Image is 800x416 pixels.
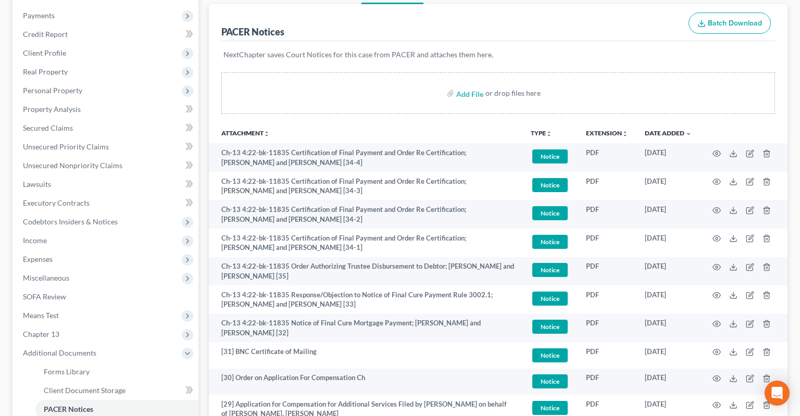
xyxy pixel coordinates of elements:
[23,105,81,114] span: Property Analysis
[23,161,122,170] span: Unsecured Nonpriority Claims
[532,178,568,192] span: Notice
[23,255,53,263] span: Expenses
[531,261,569,279] a: Notice
[264,131,270,137] i: unfold_more
[532,320,568,334] span: Notice
[23,330,59,338] span: Chapter 13
[23,67,68,76] span: Real Property
[485,88,541,98] div: or drop files here
[209,143,522,172] td: Ch-13 4:22-bk-11835 Certification of Final Payment and Order Re Certification; [PERSON_NAME] and ...
[622,131,628,137] i: unfold_more
[209,172,522,200] td: Ch-13 4:22-bk-11835 Certification of Final Payment and Order Re Certification; [PERSON_NAME] and ...
[15,175,198,194] a: Lawsuits
[44,405,93,413] span: PACER Notices
[15,100,198,119] a: Property Analysis
[23,142,109,151] span: Unsecured Priority Claims
[23,180,51,188] span: Lawsuits
[532,348,568,362] span: Notice
[531,318,569,335] a: Notice
[531,290,569,307] a: Notice
[221,26,284,38] div: PACER Notices
[636,369,700,395] td: [DATE]
[15,194,198,212] a: Executory Contracts
[531,347,569,364] a: Notice
[531,373,569,390] a: Notice
[636,143,700,172] td: [DATE]
[23,198,90,207] span: Executory Contracts
[636,229,700,257] td: [DATE]
[35,362,198,381] a: Forms Library
[44,367,90,376] span: Forms Library
[23,86,82,95] span: Personal Property
[578,369,636,395] td: PDF
[578,172,636,200] td: PDF
[532,206,568,220] span: Notice
[209,229,522,257] td: Ch-13 4:22-bk-11835 Certification of Final Payment and Order Re Certification; [PERSON_NAME] and ...
[23,30,68,39] span: Credit Report
[636,172,700,200] td: [DATE]
[23,236,47,245] span: Income
[209,200,522,229] td: Ch-13 4:22-bk-11835 Certification of Final Payment and Order Re Certification; [PERSON_NAME] and ...
[23,292,66,301] span: SOFA Review
[532,149,568,163] span: Notice
[23,311,59,320] span: Means Test
[531,177,569,194] a: Notice
[578,257,636,286] td: PDF
[532,235,568,249] span: Notice
[578,314,636,343] td: PDF
[23,48,66,57] span: Client Profile
[685,131,692,137] i: expand_more
[15,156,198,175] a: Unsecured Nonpriority Claims
[531,130,552,137] button: TYPEunfold_more
[209,342,522,369] td: [31] BNC Certificate of Mailing
[532,292,568,306] span: Notice
[209,314,522,343] td: Ch-13 4:22-bk-11835 Notice of Final Cure Mortgage Payment; [PERSON_NAME] and [PERSON_NAME] [32]
[645,129,692,137] a: Date Added expand_more
[223,49,773,60] p: NextChapter saves Court Notices for this case from PACER and attaches them here.
[578,342,636,369] td: PDF
[532,374,568,388] span: Notice
[636,314,700,343] td: [DATE]
[578,200,636,229] td: PDF
[765,381,790,406] div: Open Intercom Messenger
[532,401,568,415] span: Notice
[636,257,700,286] td: [DATE]
[531,148,569,165] a: Notice
[532,263,568,277] span: Notice
[708,19,762,28] span: Batch Download
[221,129,270,137] a: Attachmentunfold_more
[578,285,636,314] td: PDF
[23,217,118,226] span: Codebtors Insiders & Notices
[636,200,700,229] td: [DATE]
[15,25,198,44] a: Credit Report
[15,137,198,156] a: Unsecured Priority Claims
[209,257,522,286] td: Ch-13 4:22-bk-11835 Order Authorizing Trustee Disbursement to Debtor; [PERSON_NAME] and [PERSON_N...
[578,229,636,257] td: PDF
[531,233,569,250] a: Notice
[586,129,628,137] a: Extensionunfold_more
[15,287,198,306] a: SOFA Review
[546,131,552,137] i: unfold_more
[23,11,55,20] span: Payments
[23,348,96,357] span: Additional Documents
[531,205,569,222] a: Notice
[35,381,198,400] a: Client Document Storage
[15,119,198,137] a: Secured Claims
[44,386,126,395] span: Client Document Storage
[578,143,636,172] td: PDF
[209,285,522,314] td: Ch-13 4:22-bk-11835 Response/Objection to Notice of Final Cure Payment Rule 3002.1; [PERSON_NAME]...
[209,369,522,395] td: [30] Order on Application For Compensation Ch
[689,12,771,34] button: Batch Download
[23,123,73,132] span: Secured Claims
[23,273,69,282] span: Miscellaneous
[636,342,700,369] td: [DATE]
[636,285,700,314] td: [DATE]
